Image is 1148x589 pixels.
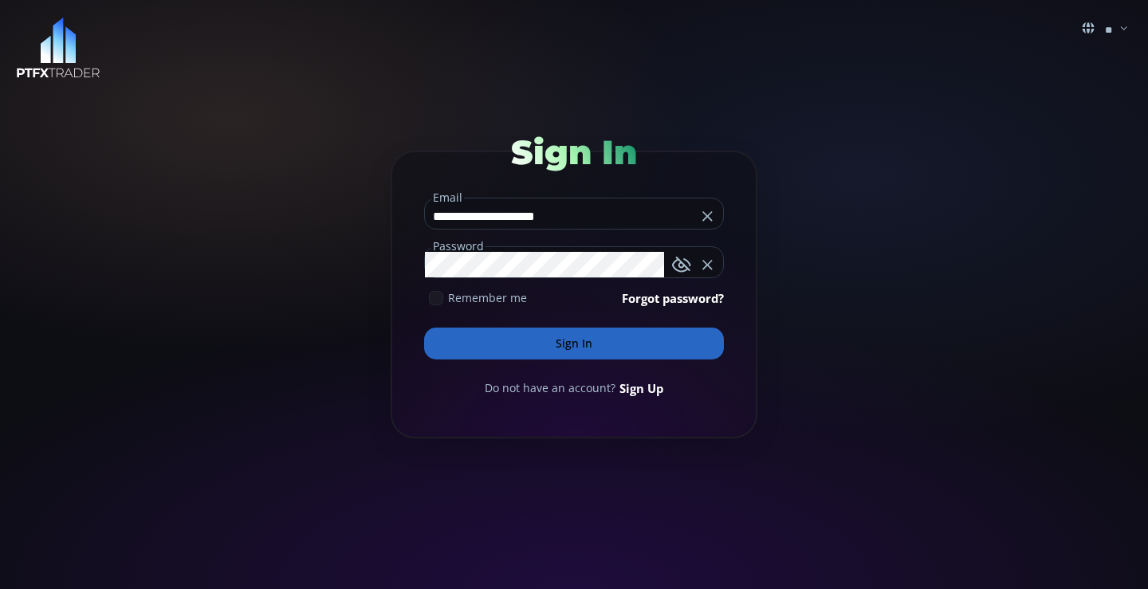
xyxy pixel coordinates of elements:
[619,379,663,397] a: Sign Up
[511,132,637,173] span: Sign In
[622,289,724,307] a: Forgot password?
[16,18,100,79] img: LOGO
[448,289,527,306] span: Remember me
[424,328,724,359] button: Sign In
[424,379,724,397] div: Do not have an account?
